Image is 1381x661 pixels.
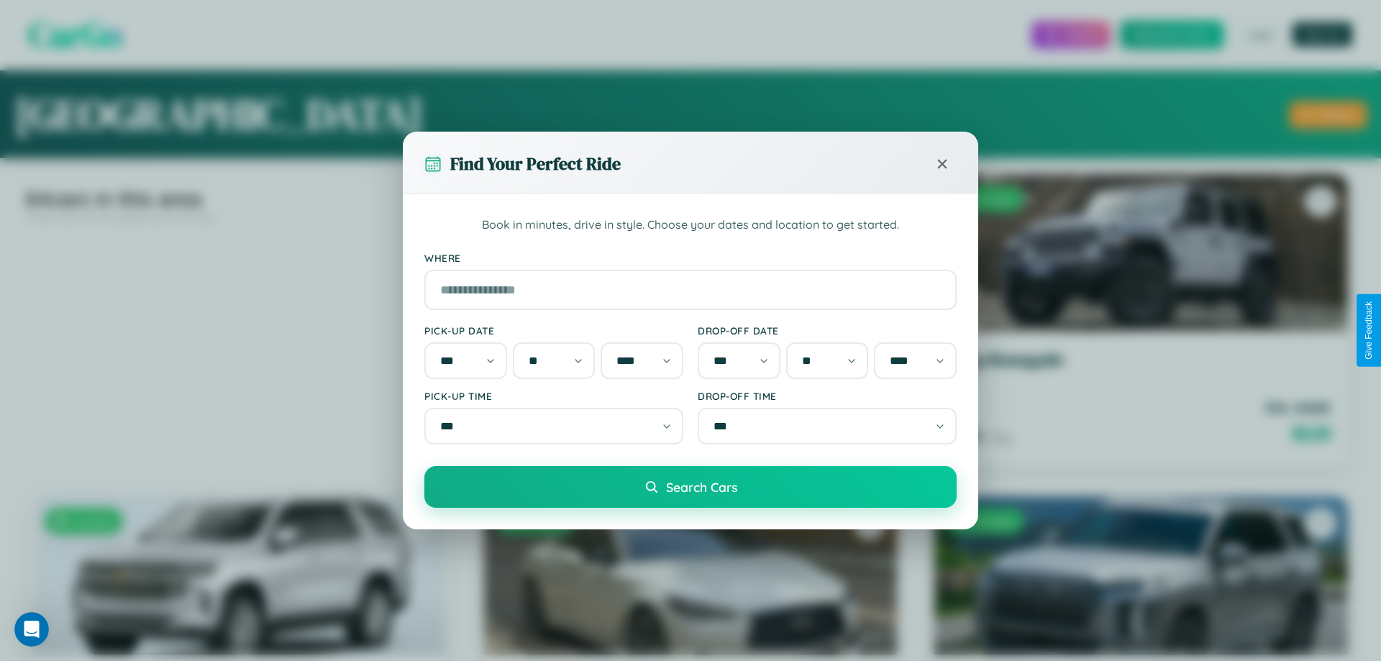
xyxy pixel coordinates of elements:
label: Pick-up Time [424,390,683,402]
p: Book in minutes, drive in style. Choose your dates and location to get started. [424,216,957,234]
h3: Find Your Perfect Ride [450,152,621,175]
label: Pick-up Date [424,324,683,337]
label: Drop-off Date [698,324,957,337]
label: Where [424,252,957,264]
label: Drop-off Time [698,390,957,402]
button: Search Cars [424,466,957,508]
span: Search Cars [666,479,737,495]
